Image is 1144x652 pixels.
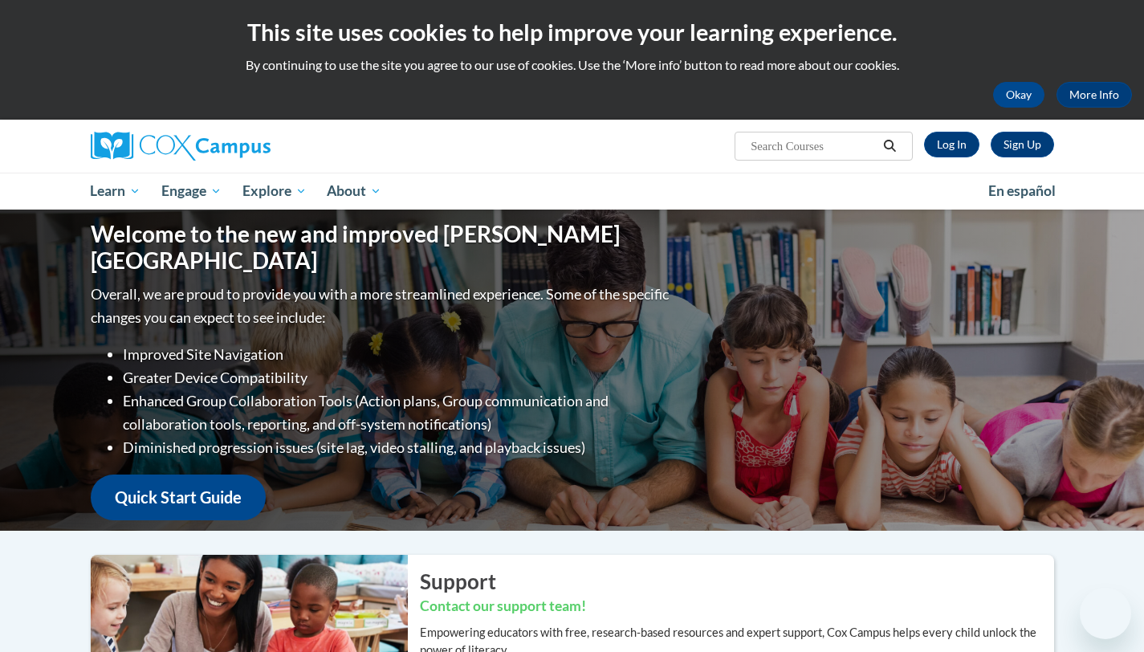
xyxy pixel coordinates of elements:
a: About [316,173,392,210]
a: Cox Campus [91,132,396,161]
a: Explore [232,173,317,210]
span: En español [988,182,1056,199]
li: Improved Site Navigation [123,343,673,366]
h1: Welcome to the new and improved [PERSON_NAME][GEOGRAPHIC_DATA] [91,221,673,275]
div: Main menu [67,173,1078,210]
li: Enhanced Group Collaboration Tools (Action plans, Group communication and collaboration tools, re... [123,389,673,436]
a: Learn [80,173,152,210]
span: Explore [242,181,307,201]
a: More Info [1056,82,1132,108]
p: By continuing to use the site you agree to our use of cookies. Use the ‘More info’ button to read... [12,56,1132,74]
a: Register [991,132,1054,157]
button: Okay [993,82,1044,108]
li: Diminished progression issues (site lag, video stalling, and playback issues) [123,436,673,459]
h3: Contact our support team! [420,597,1054,617]
span: About [327,181,381,201]
li: Greater Device Compatibility [123,366,673,389]
h2: Support [420,567,1054,596]
a: En español [978,174,1066,208]
button: Search [877,137,902,156]
h2: This site uses cookies to help improve your learning experience. [12,16,1132,48]
input: Search Courses [749,137,877,156]
a: Quick Start Guide [91,475,266,520]
span: Engage [161,181,222,201]
iframe: Button to launch messaging window [1080,588,1131,639]
span: Learn [90,181,140,201]
a: Log In [924,132,979,157]
p: Overall, we are proud to provide you with a more streamlined experience. Some of the specific cha... [91,283,673,329]
img: Cox Campus [91,132,271,161]
a: Engage [151,173,232,210]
